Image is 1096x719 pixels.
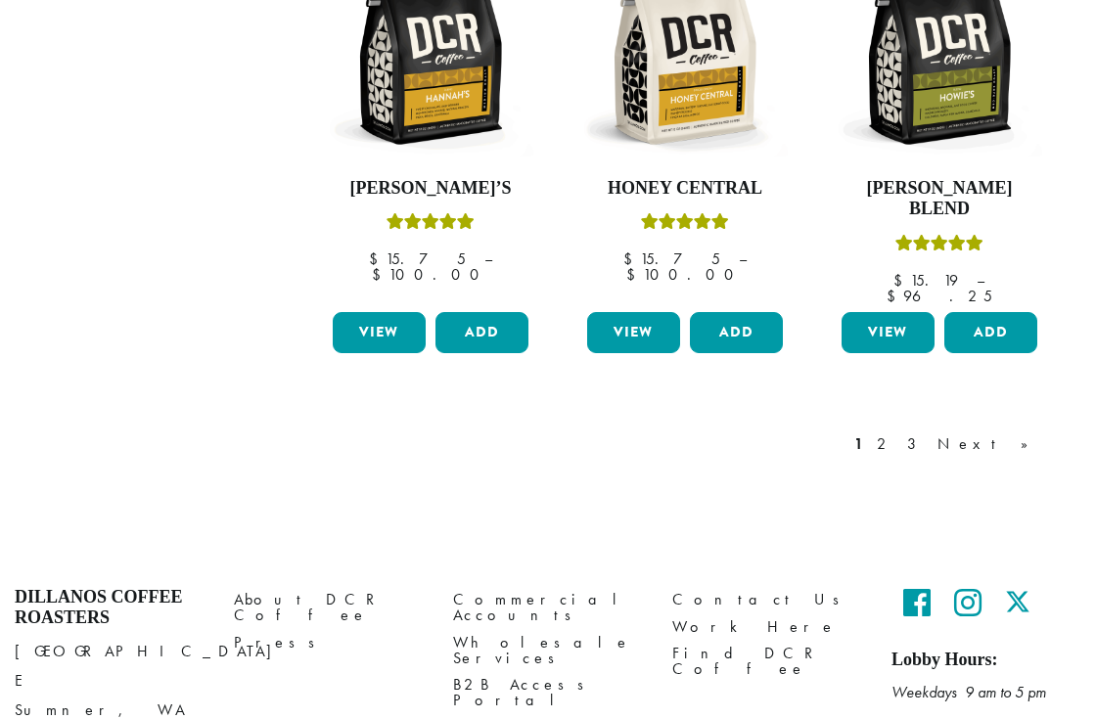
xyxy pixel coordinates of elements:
[234,587,424,629] a: About DCR Coffee
[944,312,1037,353] button: Add
[690,312,783,353] button: Add
[626,264,743,285] bdi: 100.00
[837,178,1042,220] h4: [PERSON_NAME] Blend
[873,432,897,456] a: 2
[387,210,475,240] div: Rated 5.00 out of 5
[484,248,492,269] span: –
[739,248,747,269] span: –
[623,248,720,269] bdi: 15.75
[15,587,205,629] h4: Dillanos Coffee Roasters
[587,312,680,353] a: View
[850,432,867,456] a: 1
[369,248,386,269] span: $
[672,640,862,682] a: Find DCR Coffee
[891,682,1046,702] em: Weekdays 9 am to 5 pm
[895,232,983,261] div: Rated 4.67 out of 5
[623,248,640,269] span: $
[435,312,528,353] button: Add
[842,312,935,353] a: View
[891,650,1081,671] h5: Lobby Hours:
[672,587,862,613] a: Contact Us
[893,270,958,291] bdi: 15.19
[626,264,643,285] span: $
[453,671,643,713] a: B2B Access Portal
[672,613,862,640] a: Work Here
[641,210,729,240] div: Rated 5.00 out of 5
[372,264,388,285] span: $
[453,629,643,671] a: Wholesale Services
[887,286,992,306] bdi: 96.25
[977,270,984,291] span: –
[934,432,1046,456] a: Next »
[333,312,426,353] a: View
[372,264,488,285] bdi: 100.00
[903,432,928,456] a: 3
[234,629,424,655] a: Press
[582,178,788,200] h4: Honey Central
[887,286,903,306] span: $
[453,587,643,629] a: Commercial Accounts
[369,248,466,269] bdi: 15.75
[328,178,533,200] h4: [PERSON_NAME]’s
[893,270,910,291] span: $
